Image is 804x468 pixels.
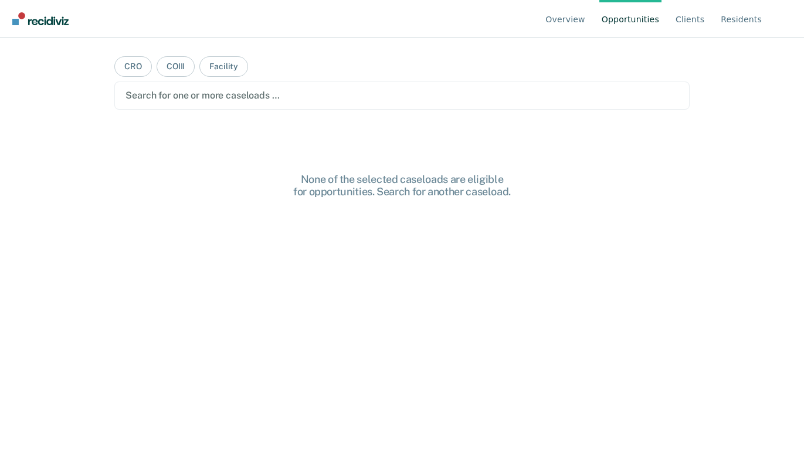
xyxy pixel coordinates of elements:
button: COIII [157,56,195,77]
div: None of the selected caseloads are eligible for opportunities. Search for another caseload. [215,173,590,198]
button: CRO [114,56,152,77]
button: Profile dropdown button [776,9,795,28]
button: Facility [199,56,248,77]
img: Recidiviz [12,12,69,25]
